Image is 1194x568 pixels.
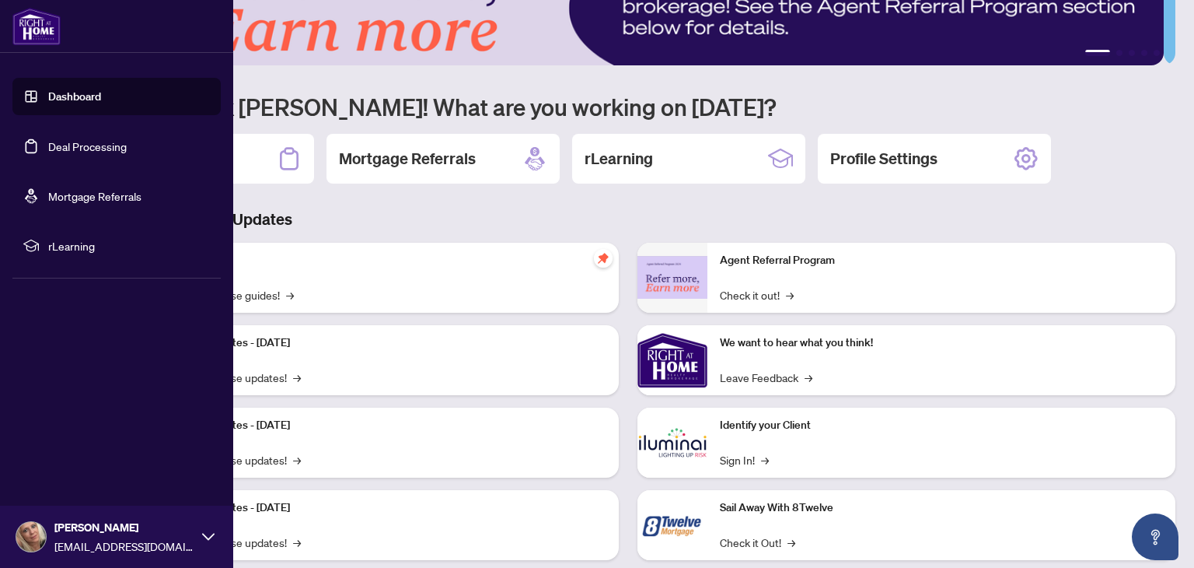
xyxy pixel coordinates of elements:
span: → [293,534,301,551]
p: Agent Referral Program [720,252,1163,269]
a: Sign In!→ [720,451,769,468]
h3: Brokerage & Industry Updates [81,209,1175,230]
span: → [761,451,769,468]
img: Agent Referral Program [637,256,707,299]
span: → [786,286,794,303]
p: Self-Help [163,252,606,269]
p: Identify your Client [720,417,1163,434]
span: [PERSON_NAME] [54,519,194,536]
button: 1 [1085,50,1110,56]
span: → [286,286,294,303]
p: We want to hear what you think! [720,335,1163,352]
span: [EMAIL_ADDRESS][DOMAIN_NAME] [54,538,194,555]
img: logo [12,8,61,45]
a: Deal Processing [48,139,127,153]
span: → [293,369,301,386]
h2: rLearning [585,148,653,170]
p: Platform Updates - [DATE] [163,500,606,517]
button: 5 [1154,50,1160,56]
a: Mortgage Referrals [48,189,141,203]
p: Sail Away With 8Twelve [720,500,1163,517]
a: Leave Feedback→ [720,369,812,386]
p: Platform Updates - [DATE] [163,335,606,352]
img: Identify your Client [637,408,707,478]
a: Dashboard [48,89,101,103]
span: rLearning [48,237,210,254]
span: → [787,534,795,551]
img: Profile Icon [16,522,46,552]
a: Check it Out!→ [720,534,795,551]
h2: Mortgage Referrals [339,148,476,170]
span: → [805,369,812,386]
img: We want to hear what you think! [637,325,707,395]
span: → [293,451,301,468]
button: 2 [1116,50,1122,56]
button: Open asap [1132,514,1178,560]
a: Check it out!→ [720,286,794,303]
span: pushpin [594,249,613,268]
button: 4 [1141,50,1147,56]
img: Sail Away With 8Twelve [637,490,707,560]
h1: Welcome back [PERSON_NAME]! What are you working on [DATE]? [81,92,1175,121]
h2: Profile Settings [830,148,937,170]
p: Platform Updates - [DATE] [163,417,606,434]
button: 3 [1129,50,1135,56]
